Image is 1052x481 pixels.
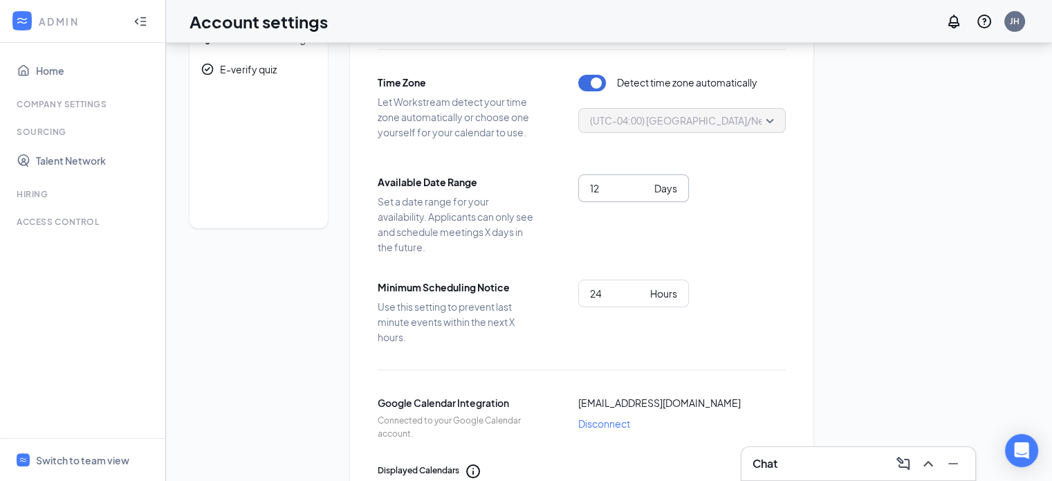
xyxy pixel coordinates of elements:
svg: Notifications [945,13,962,30]
span: Minimum Scheduling Notice [378,280,537,295]
span: Disconnect [578,416,630,431]
span: Displayed Calendars [378,464,459,478]
div: E-verify quiz [220,62,277,76]
div: Hours [650,286,677,301]
span: Set a date range for your availability. Applicants can only see and schedule meetings X days in t... [378,194,537,255]
div: Open Intercom Messenger [1005,434,1038,467]
svg: Collapse [133,15,147,28]
span: Time Zone [378,75,537,90]
span: [EMAIL_ADDRESS][DOMAIN_NAME] [578,395,741,410]
svg: WorkstreamLogo [15,14,29,28]
svg: WorkstreamLogo [19,455,28,464]
div: ADMIN [39,15,121,28]
svg: CheckmarkCircle [201,62,214,76]
span: Available Date Range [378,174,537,190]
h1: Account settings [190,10,328,33]
span: Google Calendar Integration [378,395,537,410]
a: CheckmarkCircleE-verify quiz [190,54,328,84]
div: Company Settings [17,98,151,110]
svg: ComposeMessage [895,455,912,472]
div: JH [1010,15,1019,27]
svg: Minimize [945,455,961,472]
div: Switch to team view [36,453,129,467]
span: Detect time zone automatically [617,75,757,91]
span: (UTC-04:00) [GEOGRAPHIC_DATA]/New_York - Eastern Time [590,110,865,131]
div: Sourcing [17,126,151,138]
span: Connected to your Google Calendar account. [378,415,537,441]
div: Days [654,181,677,196]
a: Home [36,57,154,84]
button: Minimize [942,453,964,475]
div: Access control [17,216,151,228]
button: ComposeMessage [892,453,914,475]
svg: QuestionInfo [976,13,993,30]
div: Hiring [17,188,151,200]
span: Let Workstream detect your time zone automatically or choose one yourself for your calendar to use. [378,94,537,140]
svg: Info [465,463,481,480]
h3: Chat [753,456,777,471]
a: Talent Network [36,147,154,174]
span: Use this setting to prevent last minute events within the next X hours. [378,299,537,345]
button: ChevronUp [917,453,939,475]
svg: ChevronUp [920,455,936,472]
